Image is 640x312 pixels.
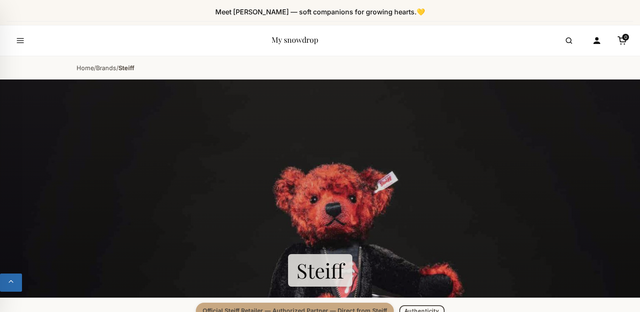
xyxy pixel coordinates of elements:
strong: Steiff [118,64,135,71]
a: Cart [613,31,632,50]
div: Announcement [7,3,633,22]
span: Meet [PERSON_NAME] — soft companions for growing hearts. [215,8,425,16]
nav: / / [77,56,564,79]
span: 💛 [417,8,425,16]
a: Account [588,31,606,50]
button: Open search [557,29,581,52]
span: 0 [622,34,629,41]
a: Home [77,64,94,71]
button: Open menu [8,29,32,52]
a: My snowdrop [272,35,318,45]
a: Brands [96,64,116,71]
